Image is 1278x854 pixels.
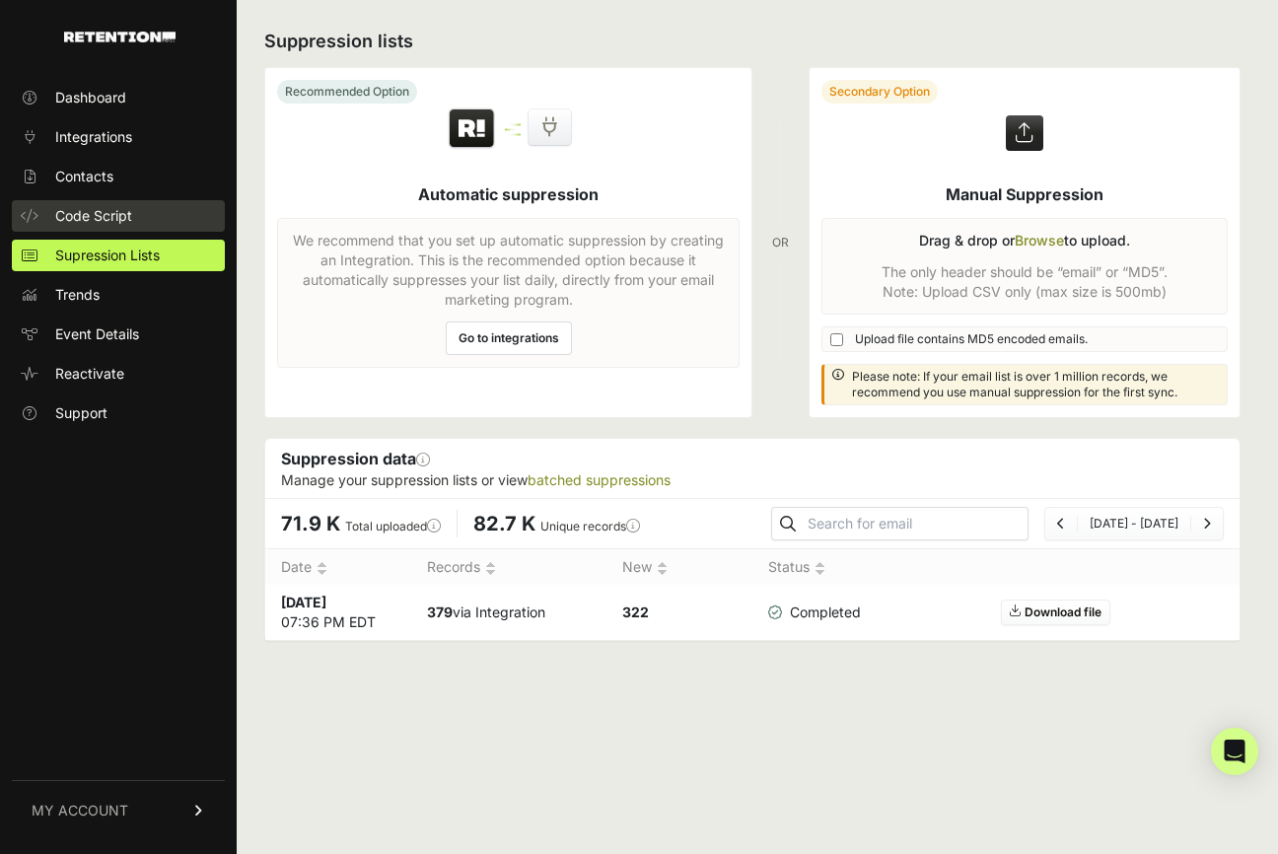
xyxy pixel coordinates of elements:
[12,82,225,113] a: Dashboard
[505,133,521,136] img: integration
[485,561,496,576] img: no_sort-eaf950dc5ab64cae54d48a5578032e96f70b2ecb7d747501f34c8f2db400fb66.gif
[55,324,139,344] span: Event Details
[622,604,649,620] strong: 322
[12,358,225,390] a: Reactivate
[55,403,107,423] span: Support
[1001,600,1110,625] a: Download file
[1077,516,1190,532] li: [DATE] - [DATE]
[505,128,521,131] img: integration
[55,127,132,147] span: Integrations
[830,333,843,346] input: Upload file contains MD5 encoded emails.
[411,585,606,640] td: via Integration
[12,780,225,840] a: MY ACCOUNT
[277,80,417,104] div: Recommended Option
[55,364,124,384] span: Reactivate
[1203,516,1211,531] a: Next
[12,200,225,232] a: Code Script
[12,397,225,429] a: Support
[317,561,327,576] img: no_sort-eaf950dc5ab64cae54d48a5578032e96f70b2ecb7d747501f34c8f2db400fb66.gif
[12,240,225,271] a: Supression Lists
[446,321,572,355] a: Go to integrations
[855,331,1088,347] span: Upload file contains MD5 encoded emails.
[427,604,453,620] strong: 379
[290,231,727,310] p: We recommend that you set up automatic suppression by creating an Integration. This is the recomm...
[1044,507,1224,540] nav: Page navigation
[281,594,326,610] strong: [DATE]
[606,549,752,586] th: New
[505,123,521,126] img: integration
[418,182,599,206] h5: Automatic suppression
[12,319,225,350] a: Event Details
[345,519,441,534] label: Total uploaded
[815,561,825,576] img: no_sort-eaf950dc5ab64cae54d48a5578032e96f70b2ecb7d747501f34c8f2db400fb66.gif
[447,107,497,151] img: Retention
[528,471,671,488] a: batched suppressions
[473,512,535,535] span: 82.7 K
[804,510,1028,537] input: Search for email
[265,439,1240,498] div: Suppression data
[411,549,606,586] th: Records
[752,549,877,586] th: Status
[32,801,128,820] span: MY ACCOUNT
[768,603,861,622] span: Completed
[1211,728,1258,775] div: Open Intercom Messenger
[55,167,113,186] span: Contacts
[540,519,640,534] label: Unique records
[772,67,789,418] div: OR
[55,88,126,107] span: Dashboard
[281,470,1224,490] p: Manage your suppression lists or view
[12,279,225,311] a: Trends
[55,206,132,226] span: Code Script
[265,585,411,640] td: 07:36 PM EDT
[265,549,411,586] th: Date
[281,512,340,535] span: 71.9 K
[55,285,100,305] span: Trends
[12,161,225,192] a: Contacts
[657,561,668,576] img: no_sort-eaf950dc5ab64cae54d48a5578032e96f70b2ecb7d747501f34c8f2db400fb66.gif
[12,121,225,153] a: Integrations
[264,28,1241,55] h2: Suppression lists
[1057,516,1065,531] a: Previous
[55,246,160,265] span: Supression Lists
[64,32,176,42] img: Retention.com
